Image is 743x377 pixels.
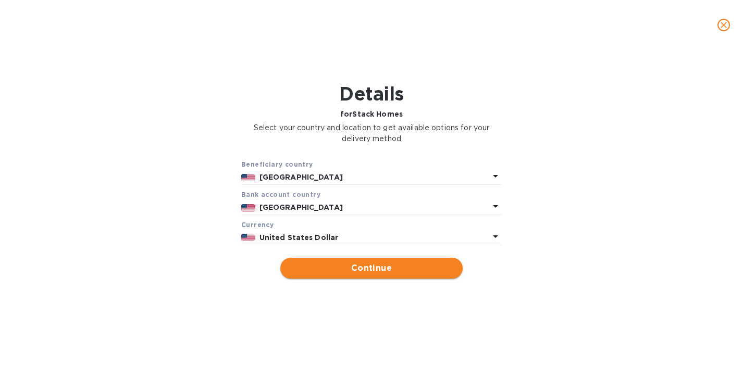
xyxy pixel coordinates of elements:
p: Select your country and location to get available options for your delivery method [241,122,502,144]
b: Currency [241,221,274,229]
img: US [241,174,255,181]
b: United States Dollar [259,233,339,242]
img: USD [241,234,255,241]
b: Bank account cоuntry [241,191,320,198]
h1: Details [241,83,502,105]
img: US [241,204,255,211]
b: for Stack Homes [340,110,403,118]
b: [GEOGRAPHIC_DATA] [259,173,343,181]
span: Continue [289,262,454,274]
b: Beneficiary country [241,160,313,168]
b: [GEOGRAPHIC_DATA] [259,203,343,211]
button: close [711,12,736,37]
button: Continue [280,258,463,279]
